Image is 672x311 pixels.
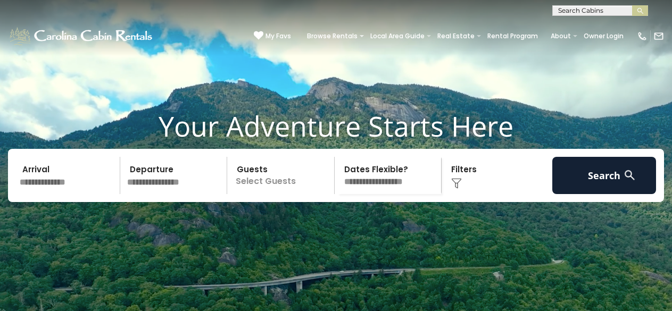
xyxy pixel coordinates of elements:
[365,29,430,44] a: Local Area Guide
[266,31,291,41] span: My Favs
[302,29,363,44] a: Browse Rentals
[637,31,648,41] img: phone-regular-white.png
[545,29,576,44] a: About
[451,178,462,189] img: filter--v1.png
[623,169,636,182] img: search-regular-white.png
[8,26,155,47] img: White-1-1-2.png
[230,157,334,194] p: Select Guests
[482,29,543,44] a: Rental Program
[578,29,629,44] a: Owner Login
[653,31,664,41] img: mail-regular-white.png
[8,110,664,142] h1: Your Adventure Starts Here
[552,157,657,194] button: Search
[254,31,291,41] a: My Favs
[432,29,480,44] a: Real Estate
